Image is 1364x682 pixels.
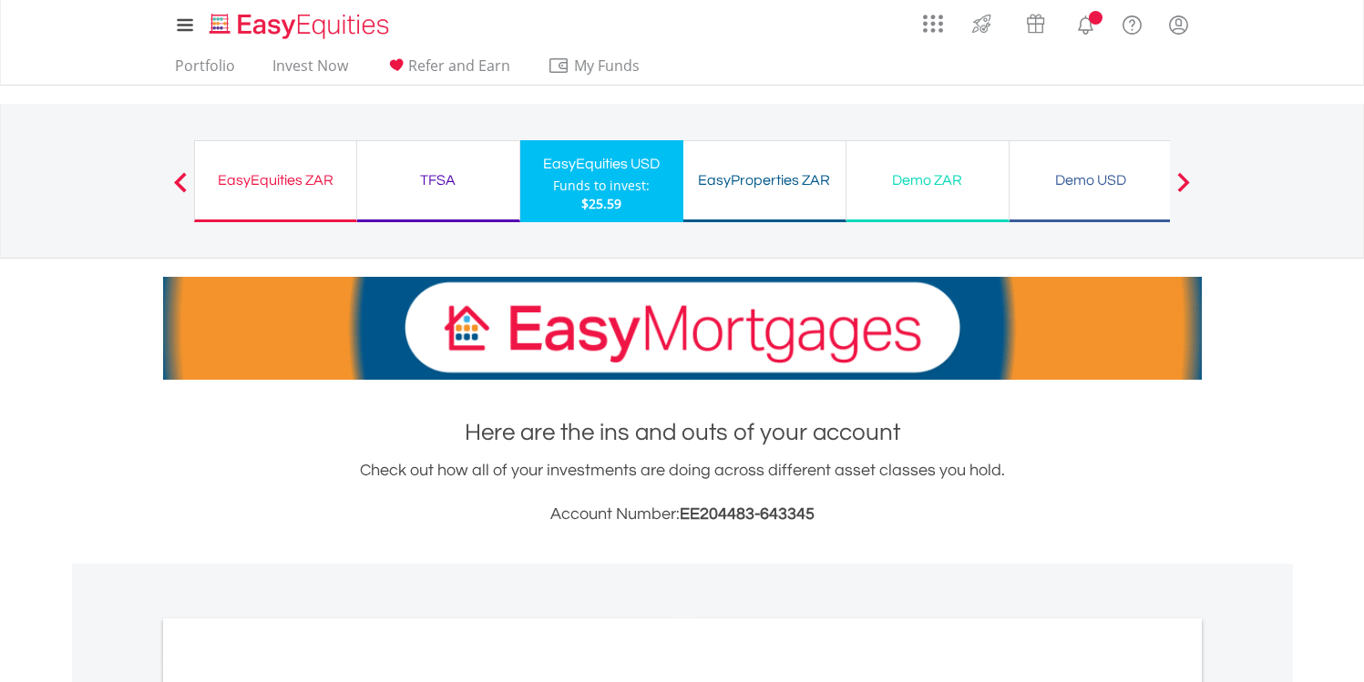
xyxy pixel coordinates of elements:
a: Notifications [1062,5,1109,41]
span: $25.59 [581,195,621,212]
span: EE204483-643345 [680,505,815,523]
a: Portfolio [168,56,242,85]
img: EasyEquities_Logo.png [206,11,396,41]
span: Refer and Earn [408,56,510,76]
div: EasyEquities ZAR [206,168,345,193]
a: Vouchers [1009,5,1062,38]
span: My Funds [548,54,667,77]
button: Next [1165,181,1202,199]
button: Previous [162,181,199,199]
a: AppsGrid [911,5,955,34]
a: Refer and Earn [378,56,518,85]
a: Invest Now [265,56,355,85]
img: thrive-v2.svg [967,9,997,38]
a: Home page [202,5,396,41]
img: vouchers-v2.svg [1020,9,1051,38]
div: Demo ZAR [857,168,998,193]
h1: Here are the ins and outs of your account [163,416,1202,449]
a: My Profile [1155,5,1202,45]
img: EasyMortage Promotion Banner [163,277,1202,380]
div: Demo USD [1020,168,1161,193]
img: grid-menu-icon.svg [923,14,943,34]
div: Funds to invest: [553,177,650,195]
div: EasyEquities USD [531,151,672,177]
a: FAQ's and Support [1109,5,1155,41]
h3: Account Number: [163,502,1202,527]
div: TFSA [368,168,508,193]
div: Check out how all of your investments are doing across different asset classes you hold. [163,458,1202,527]
div: EasyProperties ZAR [694,168,835,193]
